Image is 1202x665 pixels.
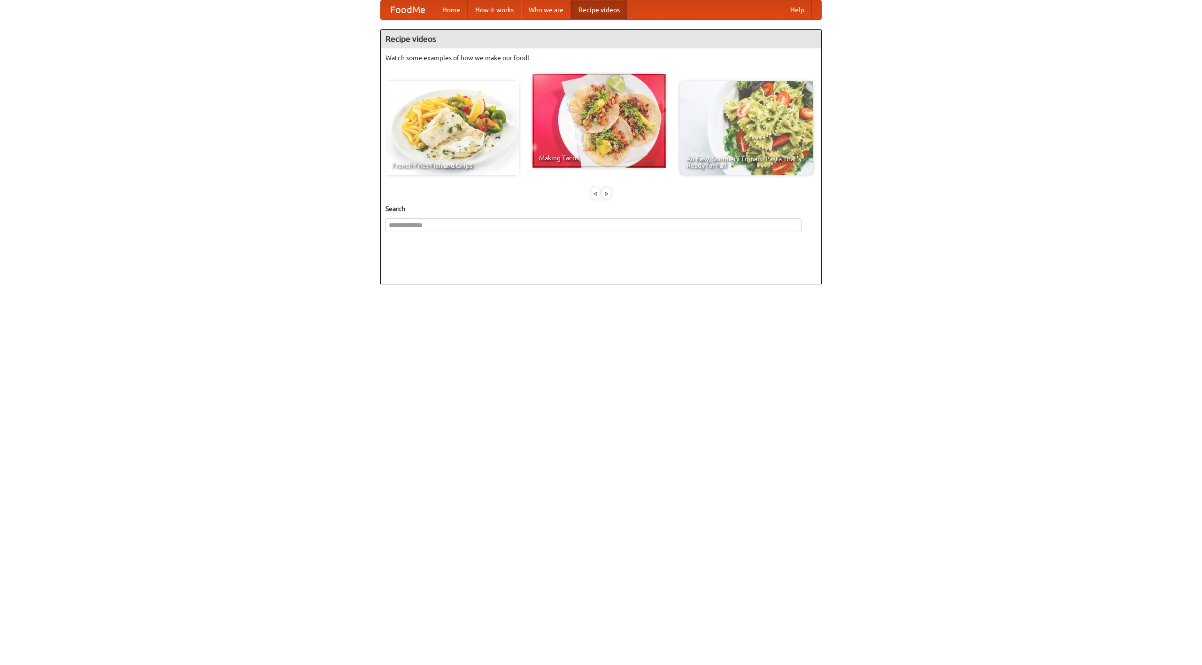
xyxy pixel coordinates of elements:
[783,0,812,19] a: Help
[435,0,468,19] a: Home
[602,188,611,199] div: »
[591,188,600,199] div: «
[532,74,666,168] a: Making Tacos
[385,53,817,63] p: Watch some examples of how we make our food!
[686,156,807,169] span: An Easy, Summery Tomato Pasta That's Ready for Fall
[571,0,627,19] a: Recipe videos
[539,155,659,161] span: Making Tacos
[385,204,817,213] h5: Search
[468,0,521,19] a: How it works
[392,162,512,169] span: French Fries Fish and Chips
[381,30,821,48] h4: Recipe videos
[521,0,571,19] a: Who we are
[680,81,813,175] a: An Easy, Summery Tomato Pasta That's Ready for Fall
[385,81,519,175] a: French Fries Fish and Chips
[381,0,435,19] a: FoodMe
